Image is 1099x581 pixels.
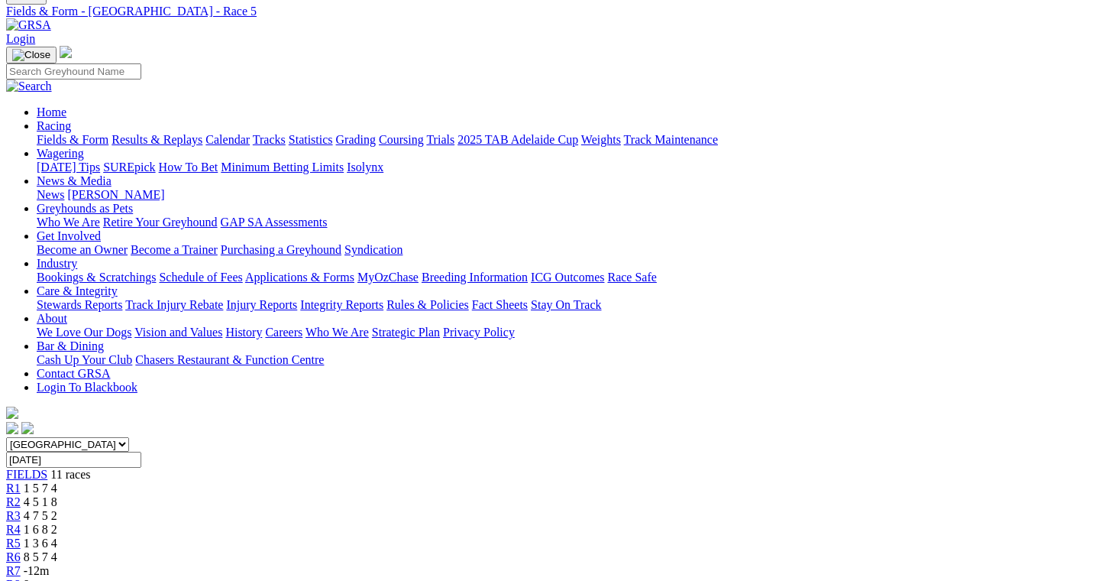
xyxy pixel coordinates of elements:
[6,422,18,434] img: facebook.svg
[37,298,1093,312] div: Care & Integrity
[37,326,1093,339] div: About
[37,133,108,146] a: Fields & Form
[131,243,218,256] a: Become a Trainer
[37,216,1093,229] div: Greyhounds as Pets
[37,243,128,256] a: Become an Owner
[6,550,21,563] a: R6
[37,161,1093,174] div: Wagering
[6,537,21,550] a: R5
[372,326,440,339] a: Strategic Plan
[6,564,21,577] a: R7
[531,271,604,284] a: ICG Outcomes
[221,243,341,256] a: Purchasing a Greyhound
[265,326,302,339] a: Careers
[531,298,601,311] a: Stay On Track
[289,133,333,146] a: Statistics
[422,271,528,284] a: Breeding Information
[37,202,133,215] a: Greyhounds as Pets
[24,509,57,522] span: 4 7 5 2
[6,523,21,536] a: R4
[245,271,354,284] a: Applications & Forms
[607,271,656,284] a: Race Safe
[6,407,18,419] img: logo-grsa-white.png
[125,298,223,311] a: Track Injury Rebate
[37,243,1093,257] div: Get Involved
[37,133,1093,147] div: Racing
[37,271,156,284] a: Bookings & Scratchings
[134,326,222,339] a: Vision and Values
[37,326,131,339] a: We Love Our Dogs
[37,229,101,242] a: Get Involved
[37,188,1093,202] div: News & Media
[103,216,218,229] a: Retire Your Greyhound
[67,188,164,201] a: [PERSON_NAME]
[221,216,328,229] a: GAP SA Assessments
[37,271,1093,284] div: Industry
[6,468,47,481] a: FIELDS
[159,271,242,284] a: Schedule of Fees
[6,47,57,63] button: Toggle navigation
[6,452,141,468] input: Select date
[6,509,21,522] a: R3
[253,133,286,146] a: Tracks
[305,326,369,339] a: Who We Are
[221,161,344,174] a: Minimum Betting Limits
[379,133,424,146] a: Coursing
[37,216,100,229] a: Who We Are
[386,298,469,311] a: Rules & Policies
[50,468,90,481] span: 11 races
[112,133,202,146] a: Results & Replays
[37,161,100,174] a: [DATE] Tips
[24,564,50,577] span: -12m
[37,312,67,325] a: About
[472,298,528,311] a: Fact Sheets
[37,298,122,311] a: Stewards Reports
[37,367,110,380] a: Contact GRSA
[6,80,52,93] img: Search
[6,495,21,508] a: R2
[347,161,383,174] a: Isolynx
[37,381,137,394] a: Login To Blackbook
[24,550,57,563] span: 8 5 7 4
[37,353,132,366] a: Cash Up Your Club
[21,422,34,434] img: twitter.svg
[103,161,155,174] a: SUREpick
[12,49,50,61] img: Close
[37,257,77,270] a: Industry
[344,243,402,256] a: Syndication
[300,298,383,311] a: Integrity Reports
[6,18,51,32] img: GRSA
[225,326,262,339] a: History
[37,339,104,352] a: Bar & Dining
[135,353,324,366] a: Chasers Restaurant & Function Centre
[37,119,71,132] a: Racing
[205,133,250,146] a: Calendar
[624,133,718,146] a: Track Maintenance
[37,353,1093,367] div: Bar & Dining
[37,105,66,118] a: Home
[37,284,118,297] a: Care & Integrity
[336,133,376,146] a: Grading
[37,174,112,187] a: News & Media
[24,523,57,536] span: 1 6 8 2
[24,482,57,495] span: 1 5 7 4
[443,326,515,339] a: Privacy Policy
[6,5,1093,18] a: Fields & Form - [GEOGRAPHIC_DATA] - Race 5
[24,495,57,508] span: 4 5 1 8
[6,63,141,80] input: Search
[6,482,21,495] a: R1
[37,188,64,201] a: News
[37,147,84,160] a: Wagering
[457,133,578,146] a: 2025 TAB Adelaide Cup
[6,32,35,45] a: Login
[24,537,57,550] span: 1 3 6 4
[159,161,218,174] a: How To Bet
